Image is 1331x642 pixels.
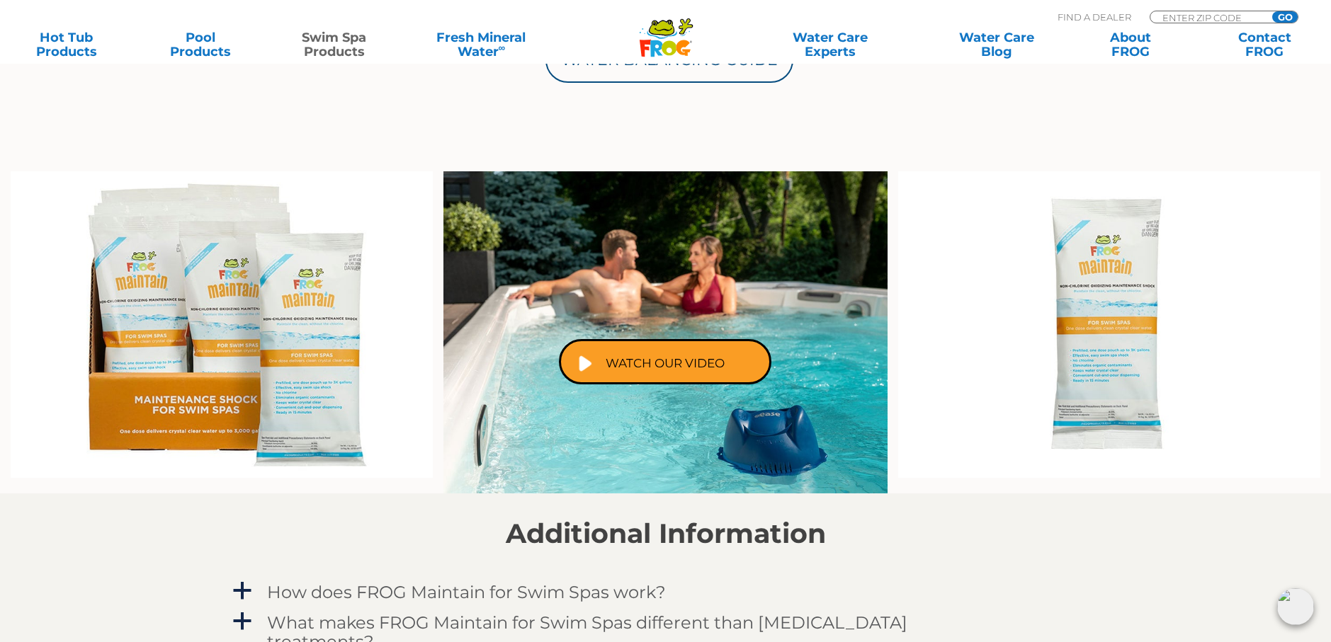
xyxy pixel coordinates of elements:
input: Zip Code Form [1161,11,1257,23]
span: a [232,611,253,632]
input: GO [1272,11,1298,23]
img: FROG Maintain Swim Spa Shock [11,171,433,478]
a: a How does FROG Maintain for Swim Spas work? [230,579,1101,605]
img: ss-maintain-right-image [898,171,1320,478]
a: Fresh MineralWater∞ [416,30,546,59]
sup: ∞ [499,42,506,53]
img: ss-maintain-center-image [443,171,887,493]
a: Hot TubProducts [14,30,118,59]
img: openIcon [1277,588,1314,625]
h2: Additional Information [230,518,1101,549]
p: Find A Dealer [1058,11,1131,23]
a: AboutFROG [1079,30,1183,59]
h4: How does FROG Maintain for Swim Spas work? [267,583,666,602]
a: PoolProducts [148,30,252,59]
a: ContactFROG [1213,30,1317,59]
a: Swim SpaProducts [282,30,386,59]
a: Water CareExperts [745,30,914,59]
a: Water CareBlog [945,30,1049,59]
span: a [232,580,253,602]
a: Watch Our Video [559,339,771,384]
